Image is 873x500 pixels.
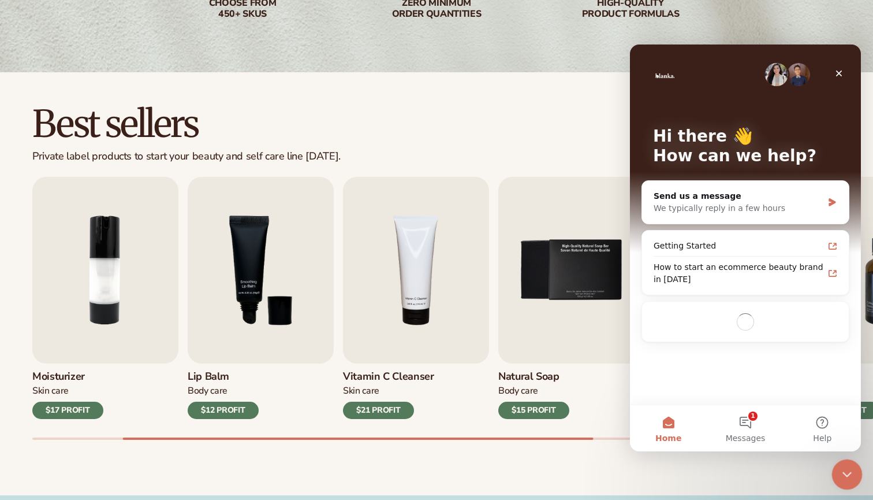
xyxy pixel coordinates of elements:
[32,150,341,163] div: Private label products to start your beauty and self care line [DATE].
[32,385,103,397] div: Skin Care
[32,402,103,419] div: $17 PROFIT
[498,385,569,397] div: Body Care
[188,177,334,419] a: 3 / 9
[630,45,861,451] iframe: Intercom live chat
[343,371,434,383] h3: Vitamin C Cleanser
[188,371,259,383] h3: Lip Balm
[343,402,414,419] div: $21 PROFIT
[498,402,569,419] div: $15 PROFIT
[32,371,103,383] h3: Moisturizer
[188,385,259,397] div: Body Care
[343,385,434,397] div: Skin Care
[188,402,259,419] div: $12 PROFIT
[498,371,569,383] h3: Natural Soap
[32,105,341,143] h2: Best sellers
[343,177,489,419] a: 4 / 9
[32,177,178,419] a: 2 / 9
[498,177,644,419] a: 5 / 9
[832,460,863,490] iframe: Intercom live chat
